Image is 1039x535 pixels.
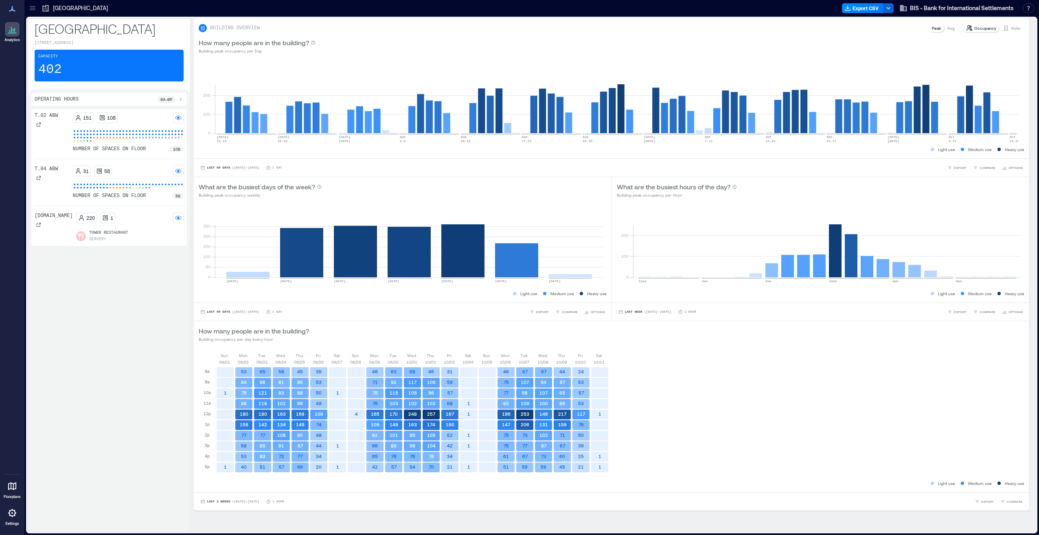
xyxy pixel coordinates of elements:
[316,390,322,395] text: 50
[391,369,397,374] text: 63
[539,422,548,427] text: 131
[1007,499,1023,504] span: COMPARE
[1005,290,1024,297] p: Heavy use
[425,359,436,365] p: 10/02
[954,165,967,170] span: EXPORT
[968,290,992,297] p: Medium use
[241,369,247,374] text: 53
[447,369,453,374] text: 31
[334,352,340,359] p: Sat
[578,401,584,406] text: 53
[558,422,567,427] text: 159
[173,146,180,152] p: 108
[203,224,210,228] tspan: 250
[272,309,282,314] p: 1 Day
[980,165,995,170] span: COMPARE
[297,401,303,406] text: 99
[258,352,265,359] p: Tue
[946,164,968,172] button: EXPORT
[2,503,22,528] a: Settings
[626,274,628,279] tspan: 0
[528,308,550,316] button: EXPORT
[538,352,547,359] p: Wed
[481,359,492,365] p: 10/05
[447,401,453,406] text: 68
[427,379,436,385] text: 105
[400,139,406,143] text: 3-9
[294,359,305,365] p: 09/25
[199,38,309,48] p: How many people are in the building?
[35,166,58,172] p: T.04 ABW
[296,422,305,427] text: 149
[35,20,184,37] p: [GEOGRAPHIC_DATA]
[278,390,284,395] text: 93
[765,135,772,139] text: SEP
[260,369,265,374] text: 65
[297,432,303,438] text: 90
[199,326,309,336] p: How many people are in the building?
[427,422,435,427] text: 174
[277,411,286,417] text: 163
[217,135,228,139] text: [DATE]
[372,369,378,374] text: 46
[350,359,361,365] p: 09/28
[408,422,417,427] text: 163
[467,411,470,417] text: 1
[428,390,434,395] text: 96
[579,422,584,427] text: 76
[467,401,470,406] text: 1
[594,359,605,365] p: 10/11
[702,279,708,283] text: 4am
[483,352,490,359] p: Sun
[370,352,379,359] p: Mon
[1011,25,1020,31] p: Visits
[559,369,565,374] text: 44
[372,432,378,438] text: 81
[621,254,628,259] tspan: 100
[35,96,79,103] p: Operating Hours
[277,422,286,427] text: 134
[428,369,434,374] text: 46
[1008,165,1023,170] span: OPTIONS
[519,359,530,365] p: 10/07
[705,139,712,143] text: 7-13
[949,135,955,139] text: OCT
[208,130,210,135] tspan: 0
[826,139,836,143] text: 21-27
[389,352,397,359] p: Tue
[465,352,471,359] p: Sat
[260,379,265,385] text: 96
[199,182,315,192] p: What are the busiest days of the week?
[241,401,247,406] text: 88
[35,112,58,119] p: T.02 ABW
[206,264,210,269] tspan: 50
[371,422,379,427] text: 109
[503,369,509,374] text: 46
[352,352,359,359] p: Sun
[316,401,322,406] text: 49
[35,40,184,46] p: [STREET_ADDRESS]
[560,432,565,438] text: 71
[583,308,607,316] button: OPTIONS
[705,135,711,139] text: SEP
[447,352,452,359] p: Fri
[297,390,303,395] text: 88
[241,379,247,385] text: 84
[980,309,995,314] span: COMPARE
[410,432,415,438] text: 95
[539,401,548,406] text: 100
[560,379,566,385] text: 87
[408,401,417,406] text: 102
[522,139,531,143] text: 17-23
[617,192,737,198] p: Building peak occupancy per Hour
[210,25,260,31] p: BUILDING OVERVIEW
[971,164,997,172] button: COMPARE
[578,352,583,359] p: Fri
[541,379,546,385] text: 94
[217,139,226,143] text: 13-19
[558,352,565,359] p: Thu
[199,308,261,316] button: Last 90 Days |[DATE]-[DATE]
[973,498,995,506] button: EXPORT
[240,411,248,417] text: 180
[371,411,379,417] text: 165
